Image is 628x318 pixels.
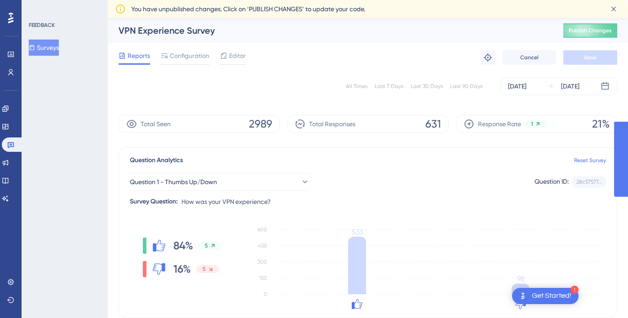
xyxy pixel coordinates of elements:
[205,242,208,249] span: 5
[531,120,533,128] span: 1
[203,265,206,273] span: 5
[264,291,267,297] tspan: 0
[411,83,443,90] div: Last 30 Days
[450,83,482,90] div: Last 90 Days
[352,228,363,236] tspan: 533
[592,117,610,131] span: 21%
[532,291,571,301] div: Get Started!
[512,288,579,304] div: Open Get Started! checklist, remaining modules: 1
[375,83,403,90] div: Last 7 Days
[478,119,521,129] span: Response Rate
[173,238,193,253] span: 84%
[170,50,209,61] span: Configuration
[259,275,267,281] tspan: 150
[131,4,365,14] span: You have unpublished changes. Click on ‘PUBLISH CHANGES’ to update your code.
[141,119,171,129] span: Total Seen
[130,177,217,187] span: Question 1 - Thumbs Up/Down
[571,286,579,294] div: 1
[128,50,150,61] span: Reports
[29,40,59,56] button: Surveys
[517,274,525,283] tspan: 98
[119,24,541,37] div: VPN Experience Survey
[346,83,367,90] div: All Times
[569,27,612,34] span: Publish Changes
[130,196,178,207] div: Survey Question:
[535,176,569,188] div: Question ID:
[590,283,617,309] iframe: UserGuiding AI Assistant Launcher
[502,50,556,65] button: Cancel
[181,196,271,207] span: How was your VPN experience?
[561,81,579,92] div: [DATE]
[508,81,526,92] div: [DATE]
[563,23,617,38] button: Publish Changes
[520,54,539,61] span: Cancel
[425,117,441,131] span: 631
[229,50,246,61] span: Editor
[576,178,602,185] div: 28c57577...
[130,173,310,191] button: Question 1 - Thumbs Up/Down
[574,157,606,164] a: Reset Survey
[29,22,55,29] div: FEEDBACK
[257,259,267,265] tspan: 300
[584,54,597,61] span: Save
[249,117,272,131] span: 2989
[309,119,355,129] span: Total Responses
[130,155,183,166] span: Question Analytics
[173,262,191,276] span: 16%
[563,50,617,65] button: Save
[258,243,267,249] tspan: 450
[257,226,267,233] tspan: 600
[517,291,528,301] img: launcher-image-alternative-text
